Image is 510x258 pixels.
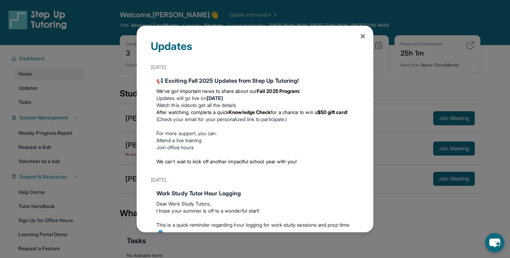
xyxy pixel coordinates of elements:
[156,102,193,108] a: Watch this video
[156,222,350,228] span: This is a quick reminder regarding hour logging for work study sessions and prep time:
[156,189,354,197] div: Work Study Tutor Hour Logging
[156,144,194,150] a: Join office hours
[156,109,229,115] span: After watching, complete a quick
[156,137,202,143] a: Attend a live training
[156,76,354,85] div: 📢 Exciting Fall 2025 Updates from Step Up Tutoring!
[156,130,354,137] p: For more support, you can:
[156,201,211,207] span: Dear Work Study Tutors,
[156,88,257,94] span: We’ve got important news to share about our
[156,228,164,237] img: :small_blue_diamond:
[229,109,271,115] strong: Knowledge Check
[156,95,354,102] li: Updates will go live on
[485,233,504,252] button: chat-button
[156,158,297,164] span: We can’t wait to kick off another impactful school year with you!
[151,174,359,186] div: [DATE]
[156,208,259,214] span: I hope your summer is off to a wonderful start!
[151,61,359,74] div: [DATE]
[156,109,354,123] li: (Check your email for your personalized link to participate.)
[207,95,223,101] strong: [DATE]
[257,88,300,94] strong: Fall 2025 Program:
[347,109,348,115] span: !
[271,109,317,115] span: for a chance to win a
[151,40,359,61] div: Updates
[156,102,354,109] li: to get all the details
[317,109,347,115] strong: $50 gift card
